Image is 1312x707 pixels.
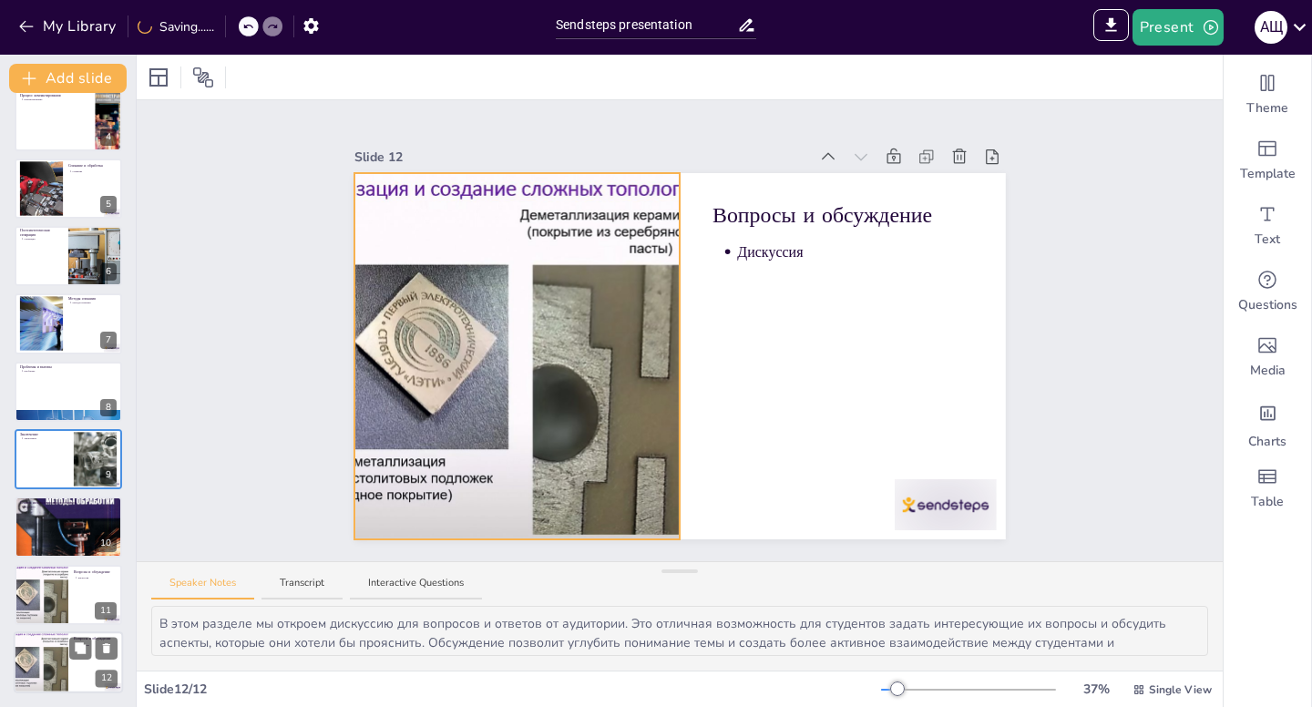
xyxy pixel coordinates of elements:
[1074,680,1118,699] div: 37 %
[100,263,117,281] div: 6
[15,362,122,422] div: 8
[151,606,1208,656] textarea: В этом разделе мы откроем дискуссию для вопросов и ответов от аудитории. Это отличная возможность...
[100,466,117,484] div: 9
[1246,99,1288,118] span: Theme
[74,636,118,641] p: Вопросы и обсуждение
[15,90,122,150] div: 4
[1149,681,1212,698] span: Single View
[20,228,63,238] p: Постсинтетическая сепарация
[1238,296,1297,314] span: Questions
[24,436,68,440] p: Заключение
[151,576,254,600] button: Speaker Notes
[712,200,973,230] p: Вопросы и обсуждение
[78,643,118,647] p: Дискуссия
[24,98,89,102] p: Компактирование
[20,364,117,369] p: Проблемы и вызовы
[100,399,117,416] div: 8
[96,671,118,688] div: 12
[1255,9,1287,46] button: А Щ
[1093,9,1129,46] span: Export to PowerPoint
[9,64,127,93] button: Add slide
[68,162,117,168] p: Спекание и обработка
[1224,128,1311,193] div: Add ready made slides
[1133,9,1224,46] button: Present
[144,63,173,92] div: Layout
[20,93,90,98] p: Процесс компактирования
[261,576,343,600] button: Transcript
[144,680,881,699] div: Slide 12 / 12
[192,67,214,88] span: Position
[15,159,122,219] div: 5
[354,148,809,167] div: Slide 12
[1255,11,1287,44] div: А Щ
[1251,493,1284,511] span: Table
[15,226,122,286] div: 6
[1224,456,1311,521] div: Add a table
[1224,390,1311,456] div: Add charts and graphs
[14,631,123,693] div: 12
[350,576,482,600] button: Interactive Questions
[74,569,117,575] p: Вопросы и обсуждение
[100,332,117,349] div: 7
[15,565,122,625] div: 11
[95,602,117,620] div: 11
[1224,193,1311,259] div: Add text boxes
[1224,324,1311,390] div: Add images, graphics, shapes or video
[72,302,117,305] p: Методы спекания
[96,638,118,660] button: Delete Slide
[24,237,63,241] p: Сепарация
[1250,362,1286,380] span: Media
[15,293,122,353] div: 7
[68,296,117,302] p: Методы спекания
[737,241,973,261] p: Дискуссия
[15,429,122,489] div: 9
[1224,259,1311,324] div: Get real-time input from your audience
[1248,433,1286,451] span: Charts
[1224,62,1311,128] div: Change the overall theme
[72,169,117,173] p: Спекание
[100,128,117,146] div: 4
[24,505,117,508] p: Источники
[1240,165,1296,183] span: Template
[138,17,214,36] div: Saving......
[77,576,117,579] p: Дискуссия
[20,432,68,437] p: Заключение
[69,638,91,660] button: Duplicate Slide
[24,369,117,373] p: Проблемы
[20,499,117,505] p: Список использованных источников
[95,535,117,552] div: 10
[556,12,737,38] input: Insert title
[1255,231,1280,249] span: Text
[14,12,124,41] button: My Library
[100,196,117,213] div: 5
[15,497,122,557] div: 10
